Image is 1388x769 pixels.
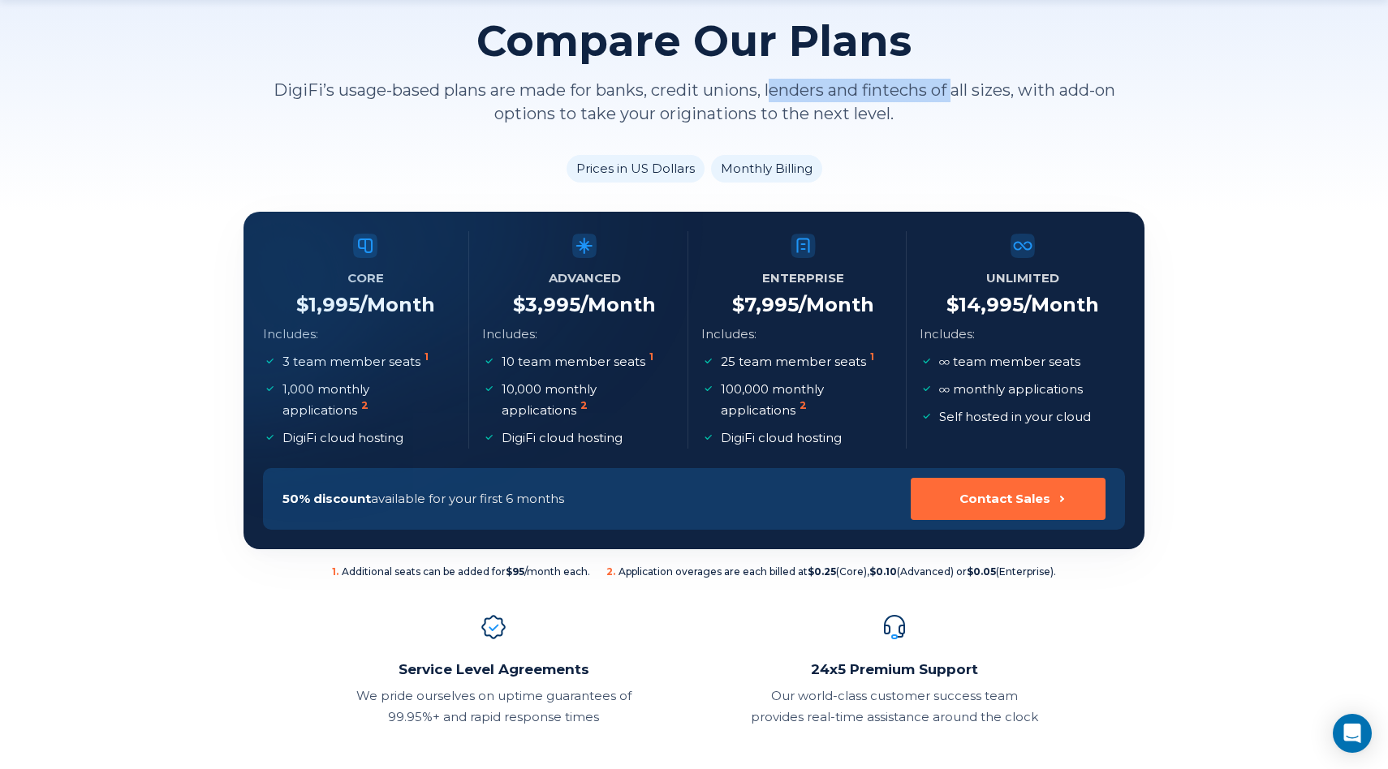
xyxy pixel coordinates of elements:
[870,350,874,363] sup: 1
[350,685,637,728] p: We pride ourselves on uptime guarantees of 99.95%+ and rapid response times
[799,293,874,316] span: /Month
[580,293,656,316] span: /Month
[946,293,1099,317] h4: $ 14,995
[800,399,807,411] sup: 2
[282,488,564,509] p: available for your first 6 months
[425,350,429,363] sup: 1
[967,565,996,578] b: $0.05
[986,267,1059,290] h5: Unlimited
[1333,714,1372,753] div: Open Intercom Messenger
[502,351,657,372] p: 10 team member seats
[361,399,369,411] sup: 2
[506,565,524,578] b: $95
[751,659,1038,679] h2: 24x5 Premium Support
[649,350,653,363] sup: 1
[701,324,757,345] p: Includes:
[567,155,705,183] li: Prices in US Dollars
[502,427,623,449] p: DigiFi cloud hosting
[332,565,590,578] span: Additional seats can be added for /month each.
[606,565,615,578] sup: 2 .
[751,685,1038,728] p: Our world-class customer success team provides real-time assistance around the clock
[920,324,975,345] p: Includes:
[350,659,637,679] h2: Service Level Agreements
[939,379,1083,400] p: monthly applications
[721,427,842,449] p: DigiFi cloud hosting
[476,17,912,66] h2: Compare Our Plans
[959,491,1050,507] div: Contact Sales
[332,565,338,578] sup: 1 .
[939,406,1091,427] p: Self hosted in your cloud
[549,267,621,290] h5: Advanced
[711,155,822,183] li: Monthly Billing
[513,293,656,317] h4: $ 3,995
[869,565,897,578] b: $0.10
[911,478,1106,520] button: Contact Sales
[606,565,1056,578] span: Application overages are each billed at (Core), (Advanced) or (Enterprise).
[282,427,403,449] p: DigiFi cloud hosting
[1024,293,1099,316] span: /Month
[282,379,452,421] p: 1,000 monthly applications
[732,293,874,317] h4: $ 7,995
[580,399,588,411] sup: 2
[502,379,671,421] p: 10,000 monthly applications
[808,565,836,578] b: $0.25
[282,491,371,506] span: 50% discount
[939,351,1080,372] p: team member seats
[721,379,890,421] p: 100,000 monthly applications
[762,267,844,290] h5: Enterprise
[721,351,877,372] p: 25 team member seats
[244,79,1144,126] p: DigiFi’s usage-based plans are made for banks, credit unions, lenders and fintechs of all sizes, ...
